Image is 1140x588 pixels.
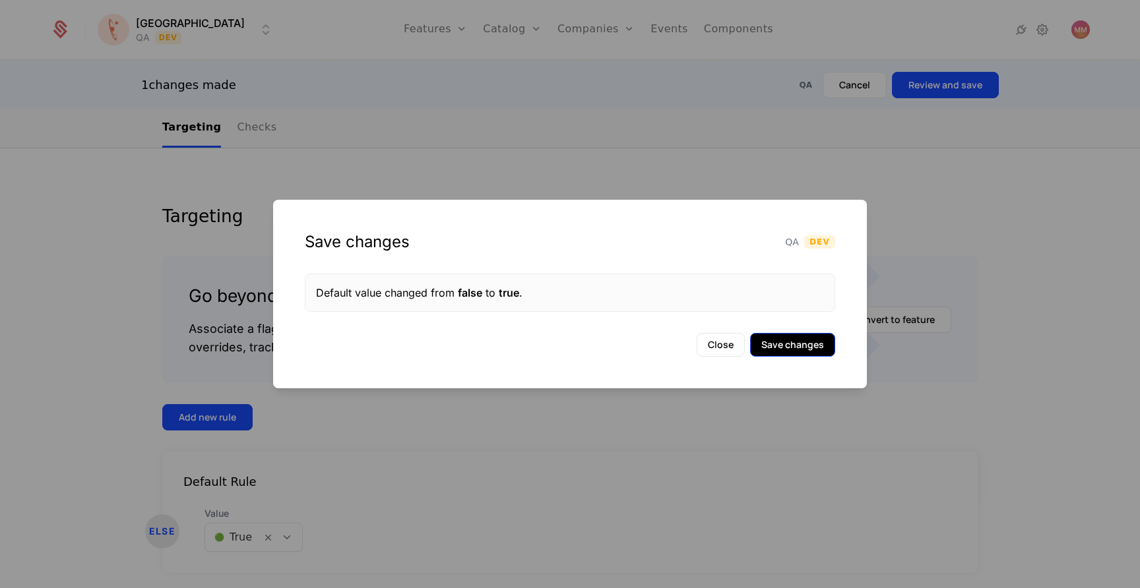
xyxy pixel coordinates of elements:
div: Default value changed from to . [316,285,824,301]
span: Dev [804,235,835,249]
button: Close [697,333,745,357]
span: QA [785,235,799,249]
span: false [458,286,482,299]
div: Save changes [305,231,410,252]
span: true [499,286,519,299]
button: Save changes [750,333,835,357]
